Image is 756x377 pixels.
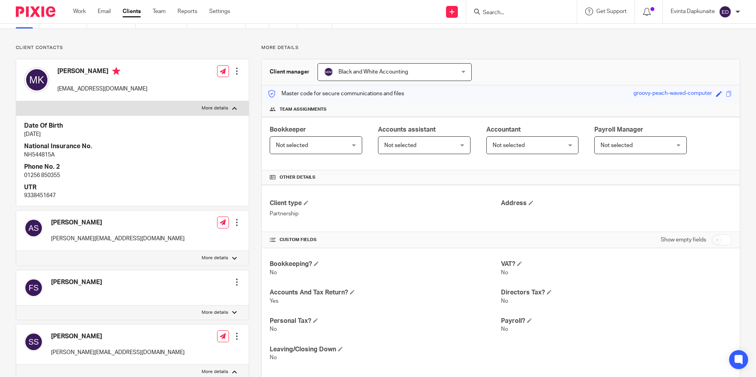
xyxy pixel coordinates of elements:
[596,9,627,14] span: Get Support
[719,6,731,18] img: svg%3E
[594,126,643,133] span: Payroll Manager
[202,309,228,316] p: More details
[268,90,404,98] p: Master code for secure communications and files
[270,199,501,207] h4: Client type
[261,45,740,51] p: More details
[324,67,333,77] img: svg%3E
[24,172,241,179] p: 01256 850355
[276,143,308,148] span: Not selected
[202,105,228,111] p: More details
[601,143,633,148] span: Not selected
[270,126,306,133] span: Bookkeeper
[51,332,185,341] h4: [PERSON_NAME]
[51,349,185,356] p: [PERSON_NAME][EMAIL_ADDRESS][DOMAIN_NAME]
[153,8,166,15] a: Team
[98,8,111,15] a: Email
[202,255,228,261] p: More details
[384,143,416,148] span: Not selected
[270,345,501,354] h4: Leaving/Closing Down
[270,288,501,297] h4: Accounts And Tax Return?
[270,210,501,218] p: Partnership
[57,67,147,77] h4: [PERSON_NAME]
[501,317,732,325] h4: Payroll?
[270,326,277,332] span: No
[209,8,230,15] a: Settings
[178,8,197,15] a: Reports
[24,183,241,192] h4: UTR
[24,151,241,159] p: NH544815A
[270,68,310,76] h3: Client manager
[24,130,241,138] p: [DATE]
[671,8,715,15] p: Evinta Dapkunaite
[661,236,706,244] label: Show empty fields
[280,174,316,181] span: Other details
[73,8,86,15] a: Work
[270,355,277,360] span: No
[501,298,508,304] span: No
[501,288,732,297] h4: Directors Tax?
[501,260,732,268] h4: VAT?
[270,270,277,275] span: No
[24,67,49,92] img: svg%3E
[24,142,241,151] h4: National Insurance No.
[202,369,228,375] p: More details
[486,126,521,133] span: Accountant
[501,326,508,332] span: No
[16,6,55,17] img: Pixie
[270,317,501,325] h4: Personal Tax?
[24,192,241,200] p: 9338451647
[24,219,43,238] img: svg%3E
[270,298,278,304] span: Yes
[112,67,120,75] i: Primary
[482,9,553,17] input: Search
[51,219,185,227] h4: [PERSON_NAME]
[16,45,249,51] p: Client contacts
[51,235,185,243] p: [PERSON_NAME][EMAIL_ADDRESS][DOMAIN_NAME]
[280,106,327,113] span: Team assignments
[338,69,408,75] span: Black and White Accounting
[51,278,102,287] h4: [PERSON_NAME]
[501,199,732,207] h4: Address
[633,89,712,98] div: groovy-peach-waved-computer
[270,237,501,243] h4: CUSTOM FIELDS
[57,85,147,93] p: [EMAIL_ADDRESS][DOMAIN_NAME]
[493,143,525,148] span: Not selected
[123,8,141,15] a: Clients
[24,278,43,297] img: svg%3E
[24,122,241,130] h4: Date Of Birth
[378,126,436,133] span: Accounts assistant
[270,260,501,268] h4: Bookkeeping?
[24,332,43,351] img: svg%3E
[501,270,508,275] span: No
[24,163,241,171] h4: Phone No. 2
